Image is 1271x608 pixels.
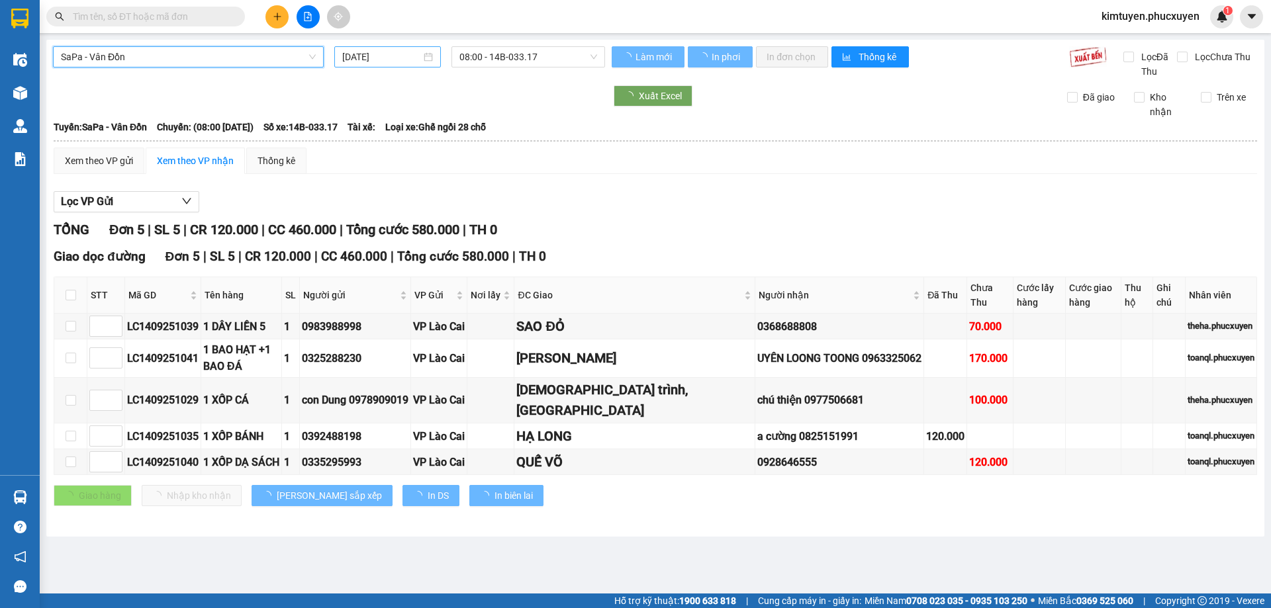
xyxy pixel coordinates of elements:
[203,249,207,264] span: |
[469,485,543,506] button: In biên lai
[201,277,282,314] th: Tên hàng
[302,392,408,408] div: con Dung 0978909019
[183,222,187,238] span: |
[277,488,382,503] span: [PERSON_NAME] sắp xếp
[516,452,753,472] div: QUẾ VÕ
[348,120,375,134] span: Tài xế:
[480,491,494,500] span: loading
[1078,90,1120,105] span: Đã giao
[314,249,318,264] span: |
[402,485,459,506] button: In DS
[334,12,343,21] span: aim
[125,449,201,475] td: LC1409251040
[385,120,486,134] span: Loại xe: Ghế ngồi 28 chỗ
[859,50,898,64] span: Thống kê
[1216,11,1228,22] img: icon-new-feature
[757,392,921,408] div: chú thiện 0977506681
[512,249,516,264] span: |
[55,12,64,21] span: search
[926,428,965,445] div: 120.000
[61,193,113,210] span: Lọc VP Gửi
[1188,320,1254,333] div: theha.phucxuyen
[635,50,674,64] span: Làm mới
[463,222,466,238] span: |
[413,428,465,445] div: VP Lào Cai
[1091,8,1210,24] span: kimtuyen.phucxuyen
[14,550,26,563] span: notification
[61,47,316,67] span: SaPa - Vân Đồn
[413,350,465,367] div: VP Lào Cai
[142,485,242,506] button: Nhập kho nhận
[54,122,147,132] b: Tuyến: SaPa - Vân Đồn
[1038,593,1133,608] span: Miền Bắc
[125,339,201,377] td: LC1409251041
[639,89,682,103] span: Xuất Excel
[1143,593,1145,608] span: |
[303,288,397,302] span: Người gửi
[1188,455,1254,468] div: toanql.phucxuyen
[13,152,27,166] img: solution-icon
[519,249,546,264] span: TH 0
[757,454,921,470] div: 0928646555
[262,491,277,500] span: loading
[759,288,910,302] span: Người nhận
[1188,429,1254,443] div: toanql.phucxuyen
[1188,394,1254,407] div: theha.phucxuyen
[302,428,408,445] div: 0392488198
[282,277,300,314] th: SL
[203,454,279,470] div: 1 XỐP DẠ SÁCH
[516,380,753,421] div: [DEMOGRAPHIC_DATA] trình, [GEOGRAPHIC_DATA]
[65,153,133,168] div: Xem theo VP gửi
[54,249,146,264] span: Giao dọc đường
[261,222,265,238] span: |
[756,46,828,67] button: In đơn chọn
[757,350,921,367] div: UYÊN LOONG TOONG 0963325062
[1069,46,1107,67] img: 9k=
[157,153,234,168] div: Xem theo VP nhận
[1031,598,1035,603] span: ⚪️
[924,277,967,314] th: Đã Thu
[516,316,753,337] div: SAO ĐỎ
[1066,277,1121,314] th: Cước giao hàng
[303,12,312,21] span: file-add
[746,593,748,608] span: |
[413,454,465,470] div: VP Lào Cai
[127,318,199,335] div: LC1409251039
[516,348,753,369] div: [PERSON_NAME]
[1211,90,1251,105] span: Trên xe
[148,222,151,238] span: |
[297,5,320,28] button: file-add
[831,46,909,67] button: bar-chartThống kê
[1186,277,1257,314] th: Nhân viên
[969,318,1011,335] div: 70.000
[612,46,684,67] button: Làm mới
[414,288,453,302] span: VP Gửi
[284,392,297,408] div: 1
[413,318,465,335] div: VP Lào Cai
[397,249,509,264] span: Tổng cước 580.000
[203,341,279,374] div: 1 BAO HẠT +1 BAO ĐÁ
[210,249,235,264] span: SL 5
[14,580,26,593] span: message
[258,153,295,168] div: Thống kê
[263,120,338,134] span: Số xe: 14B-033.17
[1198,596,1207,605] span: copyright
[969,392,1011,408] div: 100.000
[712,50,742,64] span: In phơi
[203,392,279,408] div: 1 XỐP CÁ
[906,595,1027,606] strong: 0708 023 035 - 0935 103 250
[265,5,289,28] button: plus
[284,350,297,367] div: 1
[411,314,467,339] td: VP Lào Cai
[688,46,753,67] button: In phơi
[73,9,229,24] input: Tìm tên, số ĐT hoặc mã đơn
[284,454,297,470] div: 1
[125,378,201,424] td: LC1409251029
[967,277,1013,314] th: Chưa Thu
[125,314,201,339] td: LC1409251039
[190,222,258,238] span: CR 120.000
[327,5,350,28] button: aim
[1190,50,1252,64] span: Lọc Chưa Thu
[54,222,89,238] span: TỔNG
[284,318,297,335] div: 1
